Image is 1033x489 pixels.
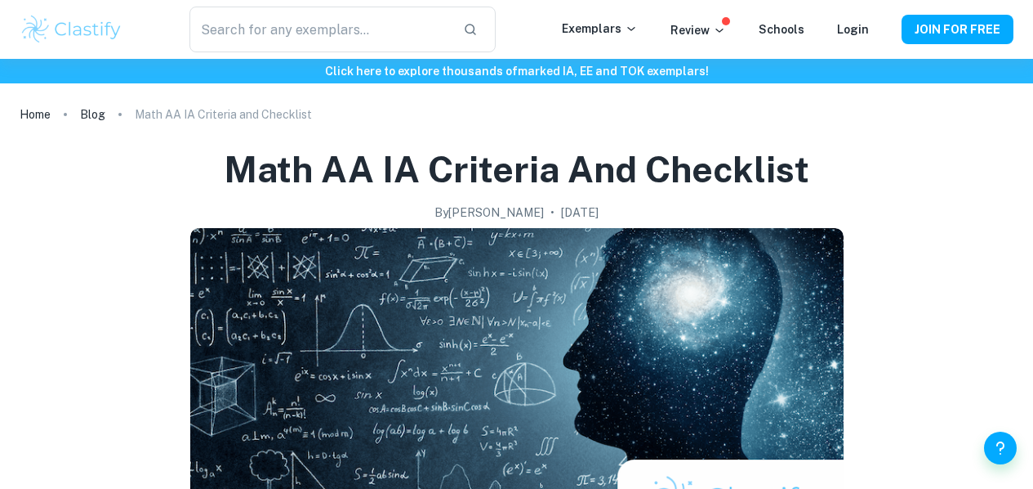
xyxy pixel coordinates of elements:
input: Search for any exemplars... [189,7,451,52]
p: Review [670,21,726,39]
p: Math AA IA Criteria and Checklist [135,105,312,123]
h2: By [PERSON_NAME] [434,204,544,222]
img: Clastify logo [20,13,123,46]
a: Schools [759,23,804,36]
h1: Math AA IA Criteria and Checklist [224,146,809,194]
h2: [DATE] [561,204,599,222]
a: Blog [80,103,105,126]
p: • [550,204,554,222]
button: JOIN FOR FREE [902,15,1013,44]
a: Login [837,23,869,36]
p: Exemplars [562,20,638,38]
a: Home [20,103,51,126]
h6: Click here to explore thousands of marked IA, EE and TOK exemplars ! [3,62,1030,80]
button: Help and Feedback [984,432,1017,464]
